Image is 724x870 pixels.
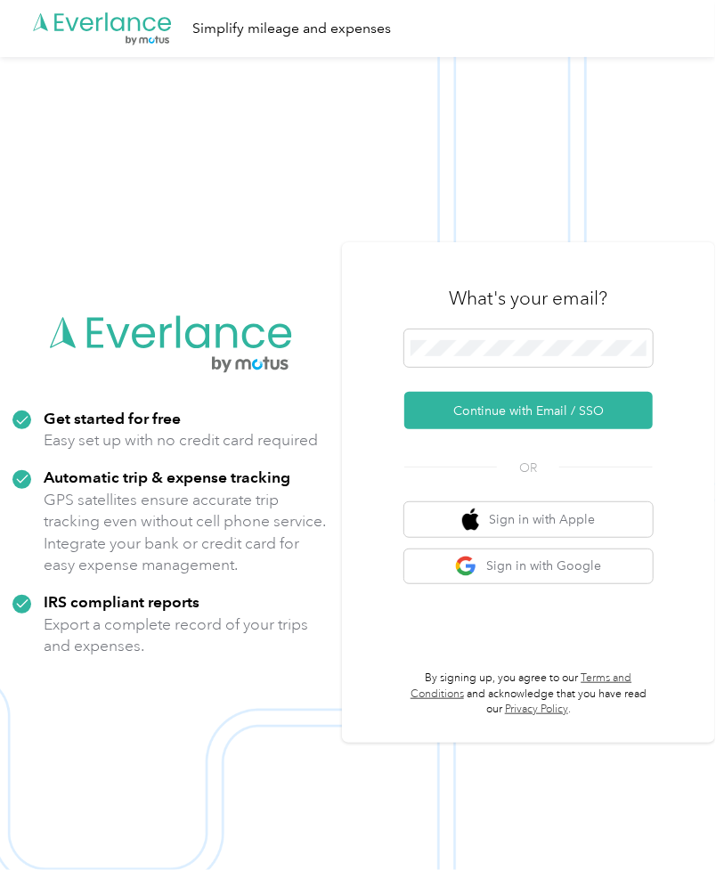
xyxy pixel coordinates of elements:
span: OR [497,459,559,477]
h3: What's your email? [449,286,607,311]
div: Simplify mileage and expenses [192,18,391,40]
p: By signing up, you agree to our and acknowledge that you have read our . [404,671,653,718]
a: Privacy Policy [505,703,568,716]
p: GPS satellites ensure accurate trip tracking even without cell phone service. Integrate your bank... [44,489,329,576]
strong: Automatic trip & expense tracking [44,468,290,486]
button: google logoSign in with Google [404,549,653,584]
strong: IRS compliant reports [44,592,199,611]
p: Easy set up with no credit card required [44,429,318,451]
img: apple logo [462,508,480,531]
button: Continue with Email / SSO [404,392,653,429]
img: google logo [455,556,477,578]
button: apple logoSign in with Apple [404,502,653,537]
a: Terms and Conditions [411,671,632,701]
strong: Get started for free [44,409,181,427]
p: Export a complete record of your trips and expenses. [44,614,329,657]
